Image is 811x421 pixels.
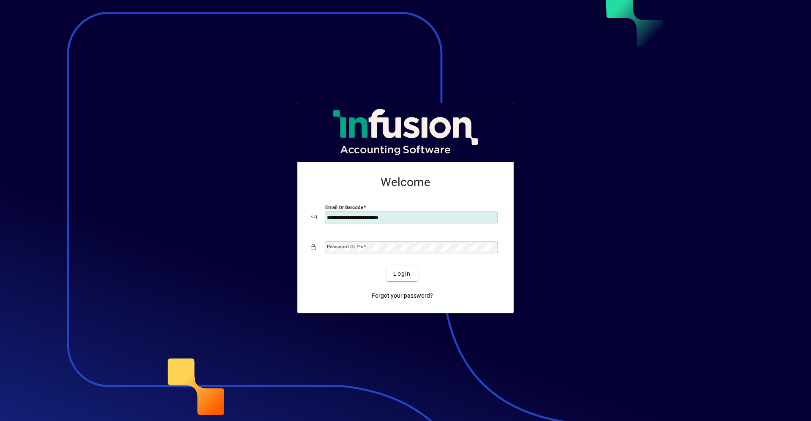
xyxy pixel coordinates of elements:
[393,269,411,278] span: Login
[372,291,433,300] span: Forgot your password?
[386,266,417,281] button: Login
[368,288,436,303] a: Forgot your password?
[325,204,363,210] mat-label: Email or Barcode
[311,175,500,190] h2: Welcome
[327,244,363,250] mat-label: Password or Pin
